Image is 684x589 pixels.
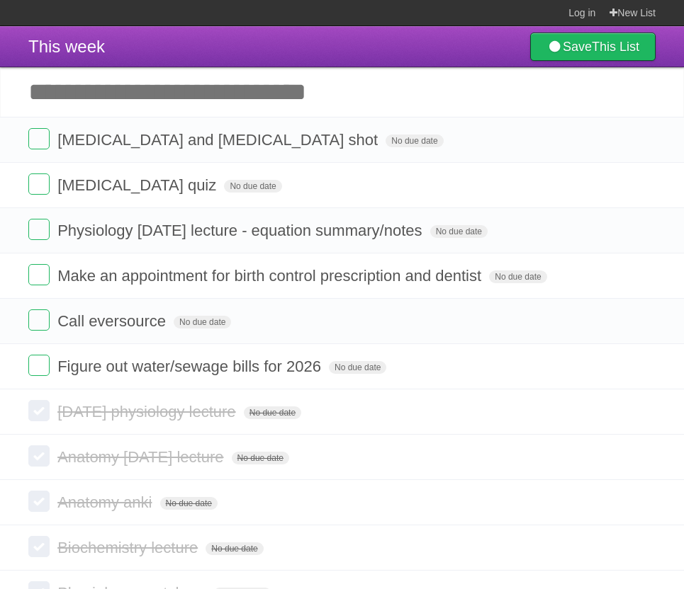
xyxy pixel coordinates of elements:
span: No due date [386,135,443,147]
a: SaveThis List [530,33,656,61]
span: Physiology [DATE] lecture - equation summary/notes [57,222,425,239]
span: Anatomy [DATE] lecture [57,448,227,466]
span: [MEDICAL_DATA] and [MEDICAL_DATA] shot [57,131,381,149]
span: No due date [206,542,263,555]
span: Call eversource [57,312,169,330]
span: No due date [224,180,281,193]
span: No due date [160,497,218,510]
span: Biochemistry lecture [57,539,201,556]
span: No due date [244,406,301,419]
label: Done [28,355,50,376]
span: [MEDICAL_DATA] quiz [57,176,220,194]
label: Done [28,400,50,421]
label: Done [28,128,50,149]
span: Figure out water/sewage bills for 2026 [57,358,325,375]
label: Done [28,219,50,240]
span: Make an appointment for birth control prescription and dentist [57,267,485,285]
label: Done [28,445,50,467]
span: No due date [232,452,289,464]
label: Done [28,491,50,512]
span: No due date [174,316,231,328]
label: Done [28,173,50,195]
span: [DATE] physiology lecture [57,403,239,421]
b: This List [592,40,639,54]
label: Done [28,309,50,331]
span: Anatomy anki [57,493,155,511]
label: Done [28,264,50,285]
span: No due date [489,270,546,283]
span: No due date [329,361,386,374]
label: Done [28,536,50,557]
span: No due date [430,225,488,238]
span: This week [28,37,105,56]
